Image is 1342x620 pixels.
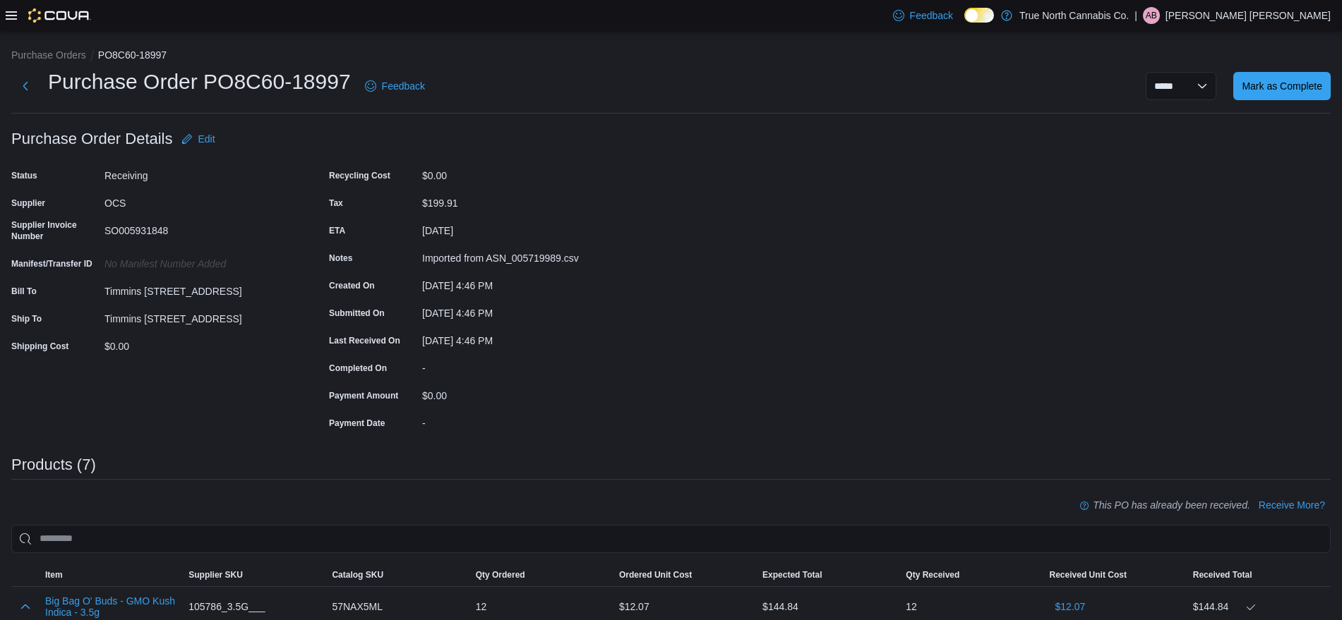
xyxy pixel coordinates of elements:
[1187,564,1331,586] button: Received Total
[422,412,611,429] div: -
[422,302,611,319] div: [DATE] 4:46 PM
[619,569,692,581] span: Ordered Unit Cost
[757,564,900,586] button: Expected Total
[422,219,611,236] div: [DATE]
[326,564,469,586] button: Catalog SKU
[1134,7,1137,24] p: |
[1193,598,1325,615] div: $144.84
[1093,497,1250,513] p: This PO has already been received.
[1055,600,1086,614] span: $12.07
[329,308,385,319] label: Submitted On
[1233,72,1331,100] button: Mark as Complete
[1143,7,1160,24] div: Austen Bourgon
[359,72,431,100] a: Feedback
[329,197,343,209] label: Tax
[11,456,96,473] h3: Products (7)
[1242,79,1322,93] span: Mark as Complete
[329,280,375,291] label: Created On
[613,564,757,586] button: Ordered Unit Cost
[329,170,390,181] label: Recycling Cost
[176,125,221,153] button: Edit
[45,569,63,581] span: Item
[329,335,400,346] label: Last Received On
[104,335,294,352] div: $0.00
[11,48,1331,65] nav: An example of EuiBreadcrumbs
[188,569,243,581] span: Supplier SKU
[910,8,953,23] span: Feedback
[48,68,351,96] h1: Purchase Order PO8C60-18997
[422,247,611,264] div: Imported from ASN_005719989.csv
[470,564,613,586] button: Qty Ordered
[98,49,167,61] button: PO8C60-18997
[906,569,959,581] span: Qty Received
[900,564,1043,586] button: Qty Received
[104,280,294,297] div: Timmins [STREET_ADDRESS]
[11,341,68,352] label: Shipping Cost
[329,253,352,264] label: Notes
[382,79,425,93] span: Feedback
[11,49,86,61] button: Purchase Orders
[11,258,92,269] label: Manifest/Transfer ID
[11,72,40,100] button: Next
[332,598,383,615] span: 57NAX5ML
[1044,564,1187,586] button: Received Unit Cost
[11,219,99,242] label: Supplier Invoice Number
[329,390,398,401] label: Payment Amount
[1193,569,1252,581] span: Received Total
[964,8,994,23] input: Dark Mode
[1166,7,1331,24] p: [PERSON_NAME] [PERSON_NAME]
[11,130,173,147] h3: Purchase Order Details
[40,564,183,586] button: Item
[104,308,294,324] div: Timmins [STREET_ADDRESS]
[422,329,611,346] div: [DATE] 4:46 PM
[762,569,822,581] span: Expected Total
[11,170,37,181] label: Status
[198,132,215,146] span: Edit
[1019,7,1129,24] p: True North Cannabis Co.
[476,569,525,581] span: Qty Ordered
[45,595,177,618] button: Big Bag O' Buds - GMO Kush Indica - 3.5g
[1259,498,1325,512] span: Receive More?
[422,192,611,209] div: $199.91
[332,569,383,581] span: Catalog SKU
[422,274,611,291] div: [DATE] 4:46 PM
[28,8,91,23] img: Cova
[1050,569,1127,581] span: Received Unit Cost
[422,384,611,401] div: $0.00
[188,598,265,615] span: 105786_3.5G___
[329,363,387,374] label: Completed On
[887,1,959,30] a: Feedback
[11,197,45,209] label: Supplier
[183,564,326,586] button: Supplier SKU
[104,219,294,236] div: SO005931848
[104,164,294,181] div: Receiving
[422,164,611,181] div: $0.00
[329,225,345,236] label: ETA
[1146,7,1157,24] span: AB
[11,313,42,324] label: Ship To
[329,418,385,429] label: Payment Date
[422,357,611,374] div: -
[104,253,294,269] div: No Manifest Number added
[11,286,37,297] label: Bill To
[1253,491,1331,519] button: Receive More?
[104,192,294,209] div: OCS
